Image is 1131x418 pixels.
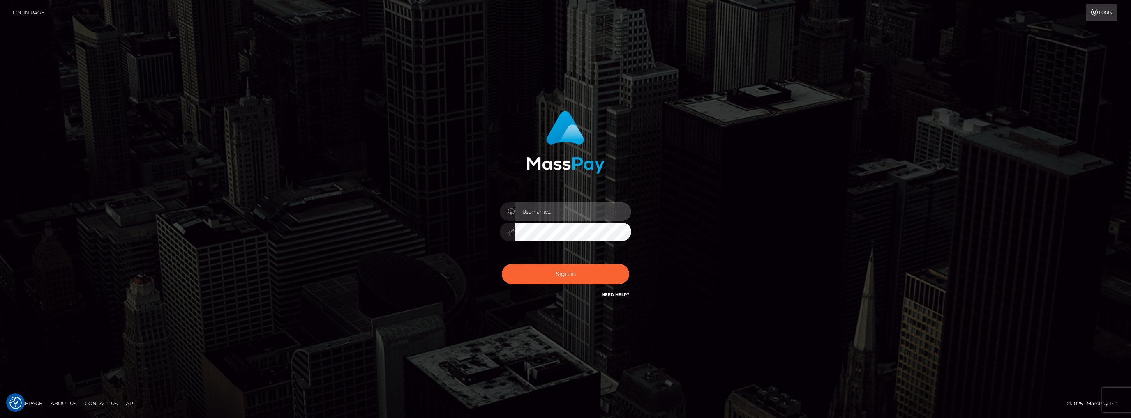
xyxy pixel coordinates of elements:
button: Consent Preferences [9,397,22,409]
a: Homepage [9,397,46,410]
a: Login [1086,4,1117,21]
a: About Us [47,397,80,410]
a: Login Page [13,4,44,21]
a: API [122,397,138,410]
a: Contact Us [81,397,121,410]
a: Need Help? [602,292,629,297]
div: © 2025 , MassPay Inc. [1067,399,1125,408]
button: Sign in [502,264,629,284]
img: MassPay Login [526,111,605,174]
input: Username... [515,202,631,221]
img: Revisit consent button [9,397,22,409]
